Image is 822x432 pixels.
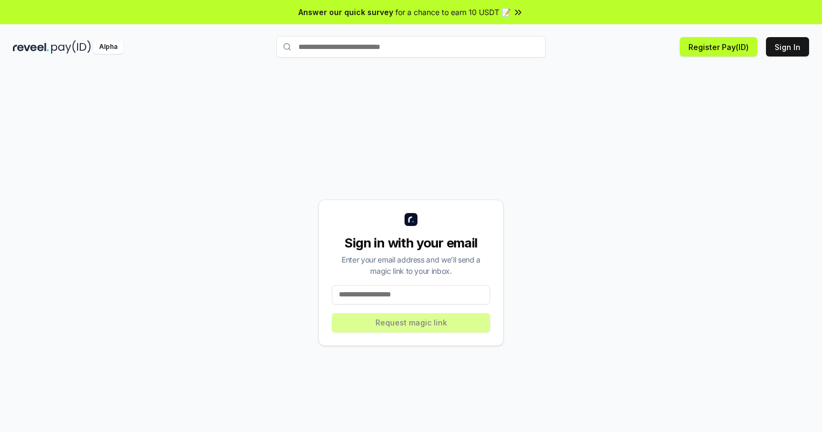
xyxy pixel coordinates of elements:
div: Alpha [93,40,123,54]
img: reveel_dark [13,40,49,54]
button: Sign In [766,37,809,56]
div: Sign in with your email [332,235,490,252]
img: logo_small [405,213,417,226]
button: Register Pay(ID) [680,37,757,56]
div: Enter your email address and we’ll send a magic link to your inbox. [332,254,490,277]
img: pay_id [51,40,91,54]
span: Answer our quick survey [298,6,393,18]
span: for a chance to earn 10 USDT 📝 [395,6,511,18]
